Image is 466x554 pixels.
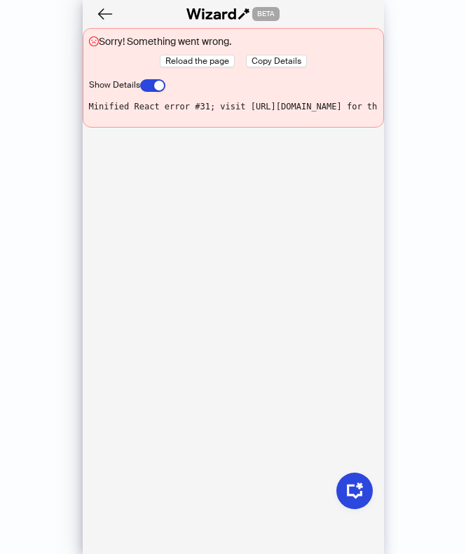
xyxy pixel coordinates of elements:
button: Copy Details [246,55,307,67]
button: Reload the page [160,55,235,67]
pre: Minified React error #31; visit [URL][DOMAIN_NAME] for the full message or use the non-minified d... [89,100,378,113]
span: BETA [252,7,280,21]
span: frown [89,36,99,46]
label: Show Details [89,79,140,90]
button: Back [94,3,116,25]
div: Sorry! Something went wrong. [89,34,378,49]
span: Reload the page [165,55,229,67]
span: Copy Details [252,55,301,67]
